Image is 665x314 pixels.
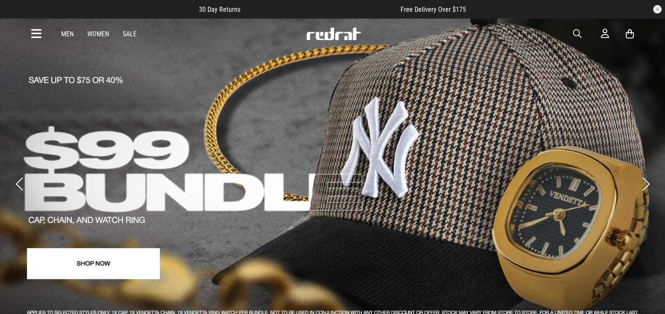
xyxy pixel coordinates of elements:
button: Previous slide [13,175,25,193]
a: Women [87,30,109,38]
span: 30 Day Returns [199,5,240,14]
button: Open LiveChat chat widget [7,3,32,29]
a: Men [61,30,74,38]
iframe: Customer reviews powered by Trustpilot [257,5,384,14]
a: Sale [123,30,137,38]
span: Free Delivery Over $175 [401,5,466,14]
button: Next slide [640,175,652,193]
img: Redrat logo [306,27,361,40]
